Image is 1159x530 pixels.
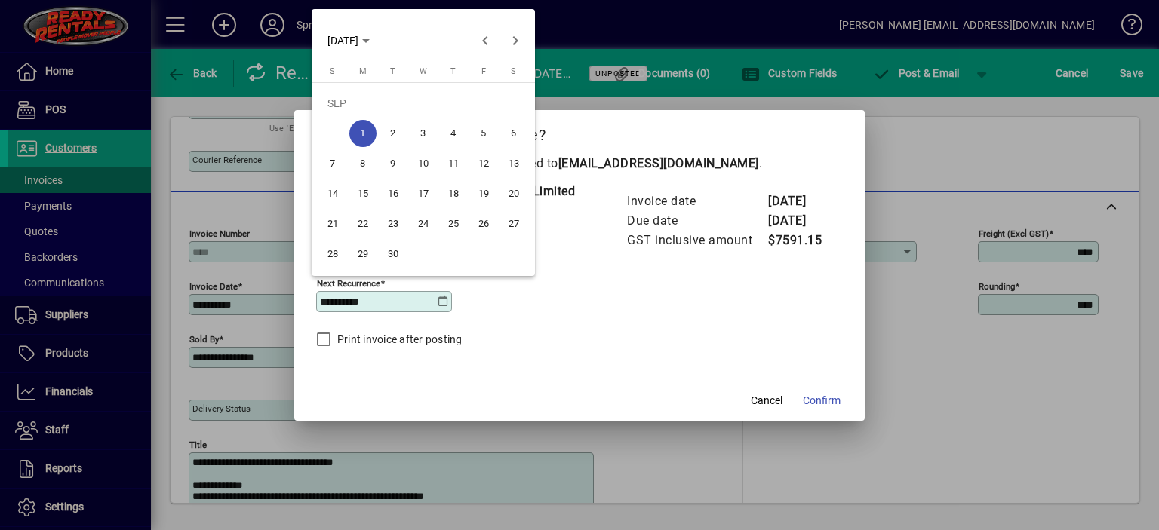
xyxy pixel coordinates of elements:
button: Thu Sep 11 2025 [438,149,469,179]
button: Sun Sep 14 2025 [318,179,348,209]
button: Wed Sep 24 2025 [408,209,438,239]
button: Sun Sep 07 2025 [318,149,348,179]
button: Sat Sep 13 2025 [499,149,529,179]
button: Mon Sep 08 2025 [348,149,378,179]
span: 10 [410,150,437,177]
span: 27 [500,210,527,237]
span: M [359,66,367,76]
span: 26 [470,210,497,237]
button: Mon Sep 01 2025 [348,118,378,149]
button: Mon Sep 29 2025 [348,239,378,269]
span: 30 [380,240,407,268]
button: Sun Sep 28 2025 [318,239,348,269]
button: Wed Sep 03 2025 [408,118,438,149]
button: Previous month [470,26,500,56]
span: T [390,66,395,76]
span: 19 [470,180,497,207]
button: Next month [500,26,530,56]
span: 2 [380,120,407,147]
button: Fri Sep 05 2025 [469,118,499,149]
button: Wed Sep 10 2025 [408,149,438,179]
button: Sat Sep 06 2025 [499,118,529,149]
span: 16 [380,180,407,207]
span: 17 [410,180,437,207]
button: Tue Sep 16 2025 [378,179,408,209]
span: 11 [440,150,467,177]
span: 24 [410,210,437,237]
button: Tue Sep 02 2025 [378,118,408,149]
button: Fri Sep 19 2025 [469,179,499,209]
button: Fri Sep 26 2025 [469,209,499,239]
span: T [450,66,456,76]
span: 18 [440,180,467,207]
button: Mon Sep 22 2025 [348,209,378,239]
span: 23 [380,210,407,237]
span: S [511,66,516,76]
button: Tue Sep 30 2025 [378,239,408,269]
button: Tue Sep 23 2025 [378,209,408,239]
span: 20 [500,180,527,207]
span: S [330,66,335,76]
span: 21 [319,210,346,237]
span: 9 [380,150,407,177]
span: 14 [319,180,346,207]
button: Mon Sep 15 2025 [348,179,378,209]
span: 5 [470,120,497,147]
span: 6 [500,120,527,147]
span: 12 [470,150,497,177]
span: W [420,66,427,76]
span: 28 [319,240,346,268]
span: 1 [349,120,377,147]
span: [DATE] [327,35,358,47]
button: Fri Sep 12 2025 [469,149,499,179]
button: Thu Sep 18 2025 [438,179,469,209]
button: Sun Sep 21 2025 [318,209,348,239]
button: Choose month and year [321,27,376,54]
button: Sat Sep 20 2025 [499,179,529,209]
button: Wed Sep 17 2025 [408,179,438,209]
span: 7 [319,150,346,177]
span: 8 [349,150,377,177]
span: 3 [410,120,437,147]
span: F [481,66,486,76]
span: 4 [440,120,467,147]
button: Sat Sep 27 2025 [499,209,529,239]
span: 15 [349,180,377,207]
td: SEP [318,88,529,118]
span: 25 [440,210,467,237]
button: Thu Sep 25 2025 [438,209,469,239]
button: Tue Sep 09 2025 [378,149,408,179]
span: 29 [349,240,377,268]
button: Thu Sep 04 2025 [438,118,469,149]
span: 13 [500,150,527,177]
span: 22 [349,210,377,237]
